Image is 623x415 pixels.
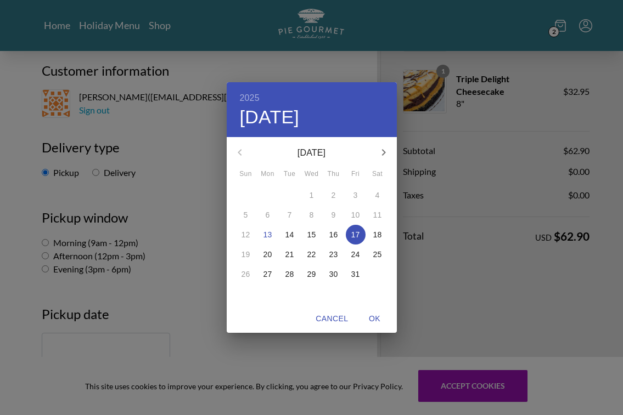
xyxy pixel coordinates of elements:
[368,169,388,180] span: Sat
[240,106,300,129] button: [DATE]
[236,169,256,180] span: Sun
[285,249,294,260] p: 21
[368,225,388,245] button: 18
[324,245,344,264] button: 23
[357,309,392,329] button: OK
[368,245,388,264] button: 25
[351,249,360,260] p: 24
[263,249,272,260] p: 20
[346,169,366,180] span: Fri
[329,269,338,280] p: 30
[362,312,388,326] span: OK
[253,146,371,160] p: [DATE]
[240,90,260,106] button: 2025
[329,249,338,260] p: 23
[324,264,344,284] button: 30
[280,225,300,245] button: 14
[324,169,344,180] span: Thu
[316,312,348,326] span: Cancel
[307,229,316,240] p: 15
[346,225,366,245] button: 17
[302,169,322,180] span: Wed
[263,229,272,240] p: 13
[346,264,366,284] button: 31
[311,309,352,329] button: Cancel
[346,245,366,264] button: 24
[329,229,338,240] p: 16
[373,249,382,260] p: 25
[307,269,316,280] p: 29
[302,264,322,284] button: 29
[351,229,360,240] p: 17
[307,249,316,260] p: 22
[285,269,294,280] p: 28
[302,225,322,245] button: 15
[258,225,278,245] button: 13
[280,245,300,264] button: 21
[302,245,322,264] button: 22
[285,229,294,240] p: 14
[373,229,382,240] p: 18
[324,225,344,245] button: 16
[258,264,278,284] button: 27
[280,169,300,180] span: Tue
[280,264,300,284] button: 28
[351,269,360,280] p: 31
[258,245,278,264] button: 20
[258,169,278,180] span: Mon
[263,269,272,280] p: 27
